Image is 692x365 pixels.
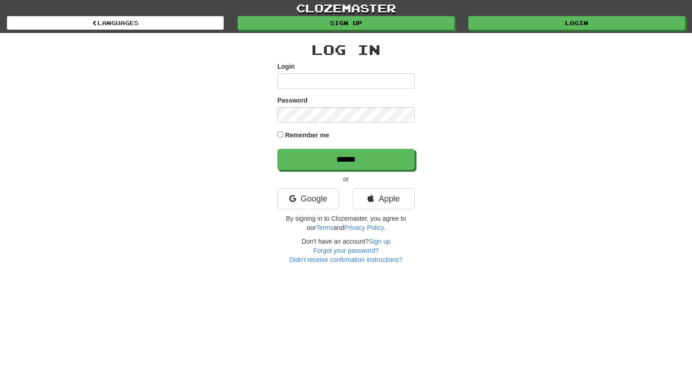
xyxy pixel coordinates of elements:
h2: Log In [277,42,415,57]
label: Login [277,62,295,71]
div: Don't have an account? [277,237,415,264]
p: or [277,174,415,184]
a: Google [277,188,339,209]
a: Didn't receive confirmation instructions? [289,256,402,263]
a: Privacy Policy [344,224,384,231]
a: Sign up [238,16,454,30]
p: By signing in to Clozemaster, you agree to our and . [277,214,415,232]
a: Sign up [369,238,390,245]
label: Password [277,96,308,105]
label: Remember me [285,131,330,140]
a: Login [468,16,685,30]
a: Forgot your password? [313,247,378,254]
a: Apple [353,188,415,209]
a: Languages [7,16,224,30]
a: Terms [316,224,333,231]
